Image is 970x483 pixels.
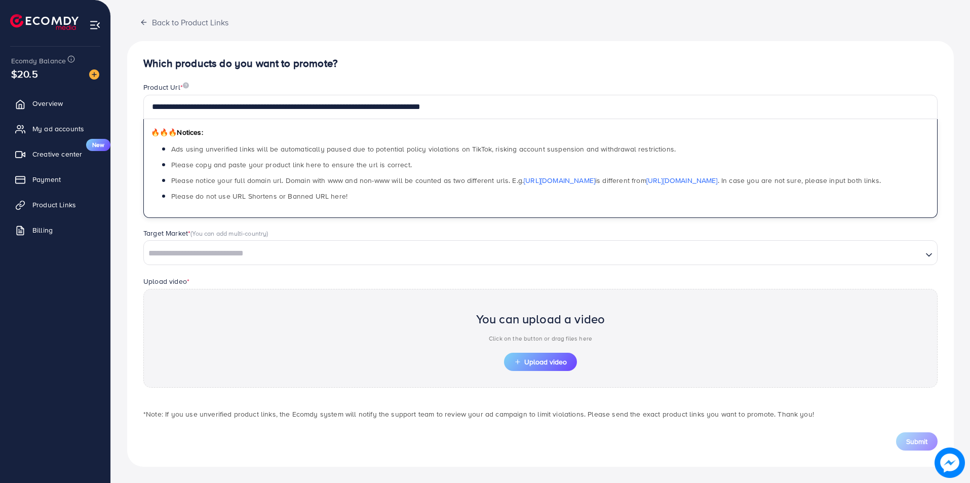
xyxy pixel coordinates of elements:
button: Back to Product Links [127,11,241,33]
span: New [86,139,110,151]
button: Submit [896,432,938,451]
h2: You can upload a video [476,312,605,326]
a: Creative centerNew [8,144,103,164]
span: Submit [906,436,927,447]
span: Upload video [514,358,567,365]
p: Click on the button or drag files here [476,332,605,345]
a: [URL][DOMAIN_NAME] [524,175,595,185]
p: *Note: If you use unverified product links, the Ecomdy system will notify the support team to rev... [143,408,938,420]
span: Ecomdy Balance [11,56,66,66]
label: Target Market [143,228,268,238]
span: Product Links [32,200,76,210]
label: Upload video [143,276,189,286]
div: Search for option [143,240,938,265]
label: Product Url [143,82,189,92]
span: $20.5 [11,66,38,81]
h4: Which products do you want to promote? [143,57,938,70]
span: Creative center [32,149,82,159]
span: Overview [32,98,63,108]
span: Please notice your full domain url. Domain with www and non-www will be counted as two different ... [171,175,881,185]
a: My ad accounts [8,119,103,139]
img: image [183,82,189,89]
a: Payment [8,169,103,190]
img: logo [10,14,79,30]
span: Payment [32,174,61,184]
span: Please do not use URL Shortens or Banned URL here! [171,191,347,201]
a: Product Links [8,195,103,215]
img: image [935,448,965,478]
img: image [89,69,99,80]
span: Notices: [151,127,203,137]
span: (You can add multi-country) [190,229,268,238]
a: Overview [8,93,103,114]
img: menu [89,19,101,31]
span: My ad accounts [32,124,84,134]
span: Billing [32,225,53,235]
button: Upload video [504,353,577,371]
span: Ads using unverified links will be automatically paused due to potential policy violations on Tik... [171,144,676,154]
a: Billing [8,220,103,240]
input: Search for option [145,246,921,262]
span: 🔥🔥🔥 [151,127,177,137]
span: Please copy and paste your product link here to ensure the url is correct. [171,160,412,170]
a: [URL][DOMAIN_NAME] [646,175,718,185]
